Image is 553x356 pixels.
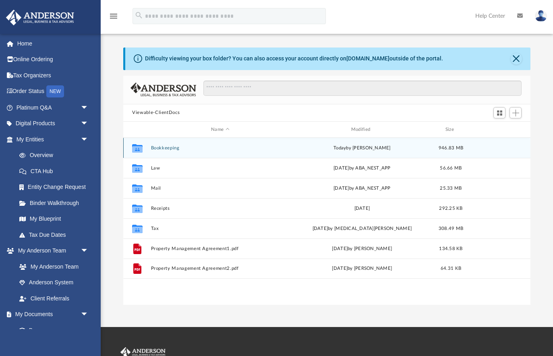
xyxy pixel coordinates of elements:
div: id [470,126,527,133]
a: Digital Productsarrow_drop_down [6,116,101,132]
img: User Pic [535,10,547,22]
a: [DOMAIN_NAME] [346,55,389,62]
div: Name [151,126,289,133]
button: Bookkeeping [151,145,290,151]
div: grid [123,138,530,304]
a: Client Referrals [11,290,97,306]
button: Tax [151,226,290,231]
div: Difficulty viewing your box folder? You can also access your account directly on outside of the p... [145,54,443,63]
a: Order StatusNEW [6,83,101,100]
span: arrow_drop_down [81,99,97,116]
div: id [127,126,147,133]
a: Online Ordering [6,52,101,68]
span: 292.25 KB [439,206,462,211]
button: Close [511,53,522,64]
a: My Entitiesarrow_drop_down [6,131,101,147]
div: [DATE] by [PERSON_NAME] [293,245,431,253]
button: Property Management Agreement2.pdf [151,266,290,271]
div: NEW [46,85,64,97]
span: 64.31 KB [441,267,461,271]
a: Home [6,35,101,52]
button: Add [510,107,522,118]
button: Receipts [151,206,290,211]
i: search [135,11,143,20]
span: arrow_drop_down [81,131,97,148]
a: Box [11,322,93,338]
div: [DATE] by ABA_NEST_APP [293,185,431,192]
span: arrow_drop_down [81,243,97,259]
a: My Blueprint [11,211,97,227]
a: Binder Walkthrough [11,195,101,211]
a: Overview [11,147,101,164]
a: Anderson System [11,275,97,291]
a: menu [109,15,118,21]
div: Modified [293,126,431,133]
a: Entity Change Request [11,179,101,195]
span: arrow_drop_down [81,306,97,323]
button: Law [151,166,290,171]
div: by [PERSON_NAME] [293,145,431,152]
a: My Anderson Team [11,259,93,275]
span: arrow_drop_down [81,116,97,132]
button: Switch to Grid View [493,107,505,118]
span: 56.66 MB [440,166,462,170]
a: Tax Organizers [6,67,101,83]
a: My Documentsarrow_drop_down [6,306,97,323]
a: Tax Due Dates [11,227,101,243]
button: Property Management Agreement1.pdf [151,246,290,251]
div: Size [435,126,467,133]
button: Viewable-ClientDocs [132,109,180,116]
img: Anderson Advisors Platinum Portal [4,10,77,25]
a: My Anderson Teamarrow_drop_down [6,243,97,259]
button: Mail [151,186,290,191]
i: menu [109,11,118,21]
a: Platinum Q&Aarrow_drop_down [6,99,101,116]
span: 25.33 MB [440,186,462,190]
div: [DATE] by [MEDICAL_DATA][PERSON_NAME] [293,225,431,232]
span: 946.83 MB [439,146,463,150]
span: 308.49 MB [439,226,463,231]
a: CTA Hub [11,163,101,179]
div: [DATE] by [PERSON_NAME] [293,265,431,273]
span: 134.58 KB [439,246,462,251]
input: Search files and folders [203,81,522,96]
span: today [333,146,346,150]
div: [DATE] by ABA_NEST_APP [293,165,431,172]
div: [DATE] [293,205,431,212]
